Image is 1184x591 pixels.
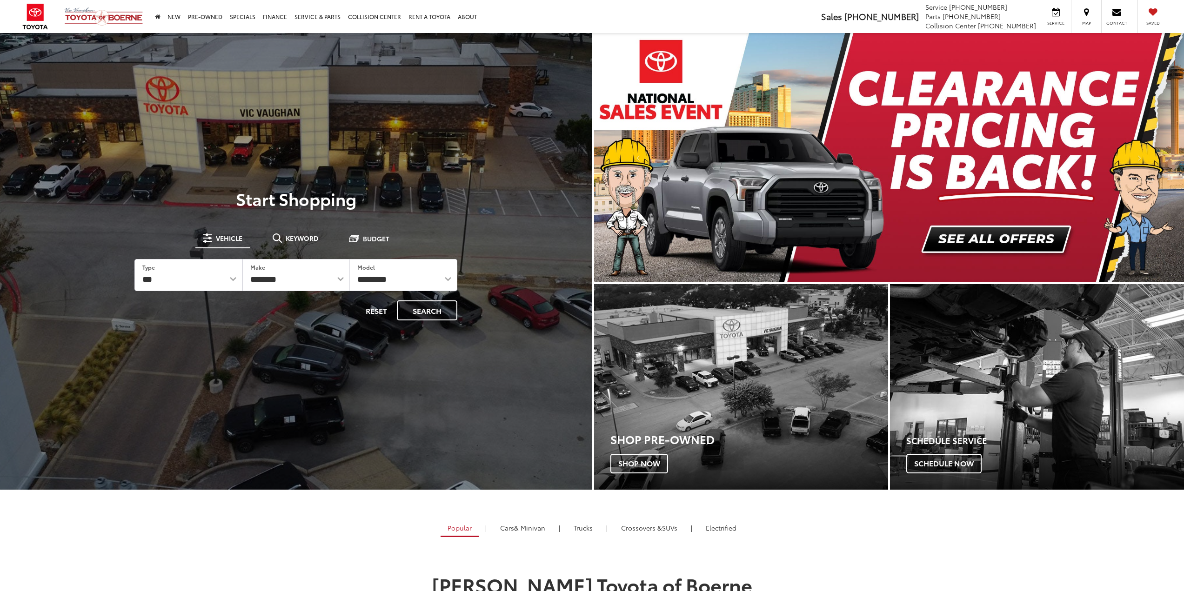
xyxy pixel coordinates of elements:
[39,189,553,208] p: Start Shopping
[610,433,888,445] h3: Shop Pre-Owned
[286,235,319,241] span: Keyword
[925,2,947,12] span: Service
[604,523,610,532] li: |
[514,523,545,532] span: & Minivan
[594,52,682,264] button: Click to view previous picture.
[890,284,1184,490] a: Schedule Service Schedule Now
[906,454,982,473] span: Schedule Now
[1096,52,1184,264] button: Click to view next picture.
[925,21,976,30] span: Collision Center
[216,235,242,241] span: Vehicle
[250,263,265,271] label: Make
[556,523,562,532] li: |
[844,10,919,22] span: [PHONE_NUMBER]
[610,454,668,473] span: Shop Now
[978,21,1036,30] span: [PHONE_NUMBER]
[943,12,1001,21] span: [PHONE_NUMBER]
[142,263,155,271] label: Type
[397,300,457,320] button: Search
[594,284,888,490] div: Toyota
[621,523,662,532] span: Crossovers &
[483,523,489,532] li: |
[890,284,1184,490] div: Toyota
[949,2,1007,12] span: [PHONE_NUMBER]
[821,10,842,22] span: Sales
[699,520,743,536] a: Electrified
[493,520,552,536] a: Cars
[1106,20,1127,26] span: Contact
[1076,20,1097,26] span: Map
[1045,20,1066,26] span: Service
[357,263,375,271] label: Model
[614,520,684,536] a: SUVs
[358,300,395,320] button: Reset
[594,284,888,490] a: Shop Pre-Owned Shop Now
[925,12,941,21] span: Parts
[441,520,479,537] a: Popular
[689,523,695,532] li: |
[1143,20,1163,26] span: Saved
[64,7,143,26] img: Vic Vaughan Toyota of Boerne
[567,520,600,536] a: Trucks
[906,436,1184,445] h4: Schedule Service
[363,235,389,242] span: Budget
